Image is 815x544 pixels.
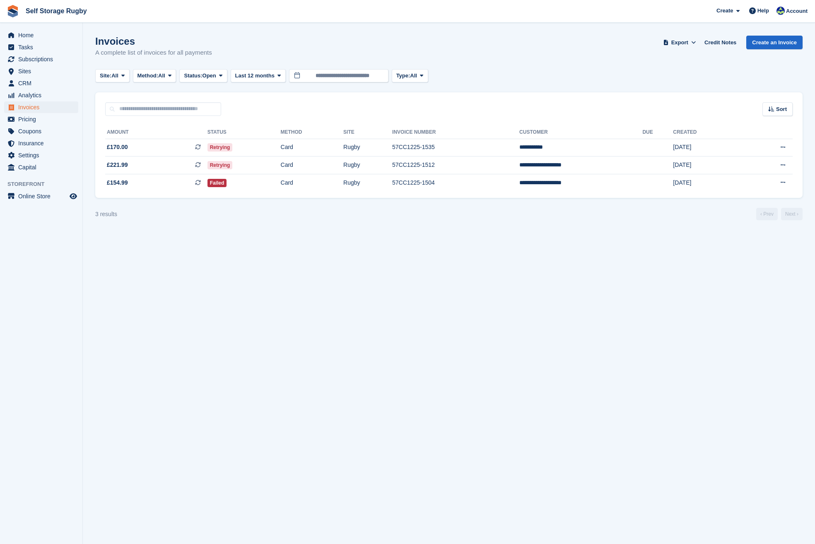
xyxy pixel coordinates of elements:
[4,113,78,125] a: menu
[4,77,78,89] a: menu
[281,156,344,174] td: Card
[133,69,176,83] button: Method: All
[673,174,742,191] td: [DATE]
[4,101,78,113] a: menu
[18,41,68,53] span: Tasks
[671,39,688,47] span: Export
[757,7,769,15] span: Help
[231,69,286,83] button: Last 12 months
[343,139,392,156] td: Rugby
[755,208,804,220] nav: Page
[392,69,428,83] button: Type: All
[4,29,78,41] a: menu
[184,72,202,80] span: Status:
[18,190,68,202] span: Online Store
[105,126,207,139] th: Amount
[776,7,785,15] img: Richard Palmer
[4,41,78,53] a: menu
[111,72,118,80] span: All
[18,113,68,125] span: Pricing
[4,53,78,65] a: menu
[18,29,68,41] span: Home
[786,7,808,15] span: Account
[661,36,698,49] button: Export
[396,72,410,80] span: Type:
[203,72,216,80] span: Open
[22,4,90,18] a: Self Storage Rugby
[4,137,78,149] a: menu
[343,174,392,191] td: Rugby
[18,77,68,89] span: CRM
[95,48,212,58] p: A complete list of invoices for all payments
[18,101,68,113] span: Invoices
[137,72,159,80] span: Method:
[95,36,212,47] h1: Invoices
[207,179,227,187] span: Failed
[18,137,68,149] span: Insurance
[673,156,742,174] td: [DATE]
[281,126,344,139] th: Method
[18,65,68,77] span: Sites
[7,5,19,17] img: stora-icon-8386f47178a22dfd0bd8f6a31ec36ba5ce8667c1dd55bd0f319d3a0aa187defe.svg
[673,126,742,139] th: Created
[179,69,227,83] button: Status: Open
[716,7,733,15] span: Create
[519,126,642,139] th: Customer
[343,126,392,139] th: Site
[410,72,417,80] span: All
[18,53,68,65] span: Subscriptions
[642,126,673,139] th: Due
[776,105,787,113] span: Sort
[281,174,344,191] td: Card
[781,208,803,220] a: Next
[18,149,68,161] span: Settings
[4,161,78,173] a: menu
[756,208,778,220] a: Previous
[392,174,519,191] td: 57CC1225-1504
[107,161,128,169] span: £221.99
[207,143,233,152] span: Retrying
[18,125,68,137] span: Coupons
[392,156,519,174] td: 57CC1225-1512
[281,139,344,156] td: Card
[100,72,111,80] span: Site:
[746,36,803,49] a: Create an Invoice
[107,178,128,187] span: £154.99
[343,156,392,174] td: Rugby
[4,125,78,137] a: menu
[7,180,82,188] span: Storefront
[158,72,165,80] span: All
[18,161,68,173] span: Capital
[18,89,68,101] span: Analytics
[95,210,117,219] div: 3 results
[701,36,740,49] a: Credit Notes
[95,69,130,83] button: Site: All
[673,139,742,156] td: [DATE]
[392,139,519,156] td: 57CC1225-1535
[4,190,78,202] a: menu
[207,161,233,169] span: Retrying
[4,65,78,77] a: menu
[4,89,78,101] a: menu
[107,143,128,152] span: £170.00
[207,126,281,139] th: Status
[235,72,275,80] span: Last 12 months
[392,126,519,139] th: Invoice Number
[4,149,78,161] a: menu
[68,191,78,201] a: Preview store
